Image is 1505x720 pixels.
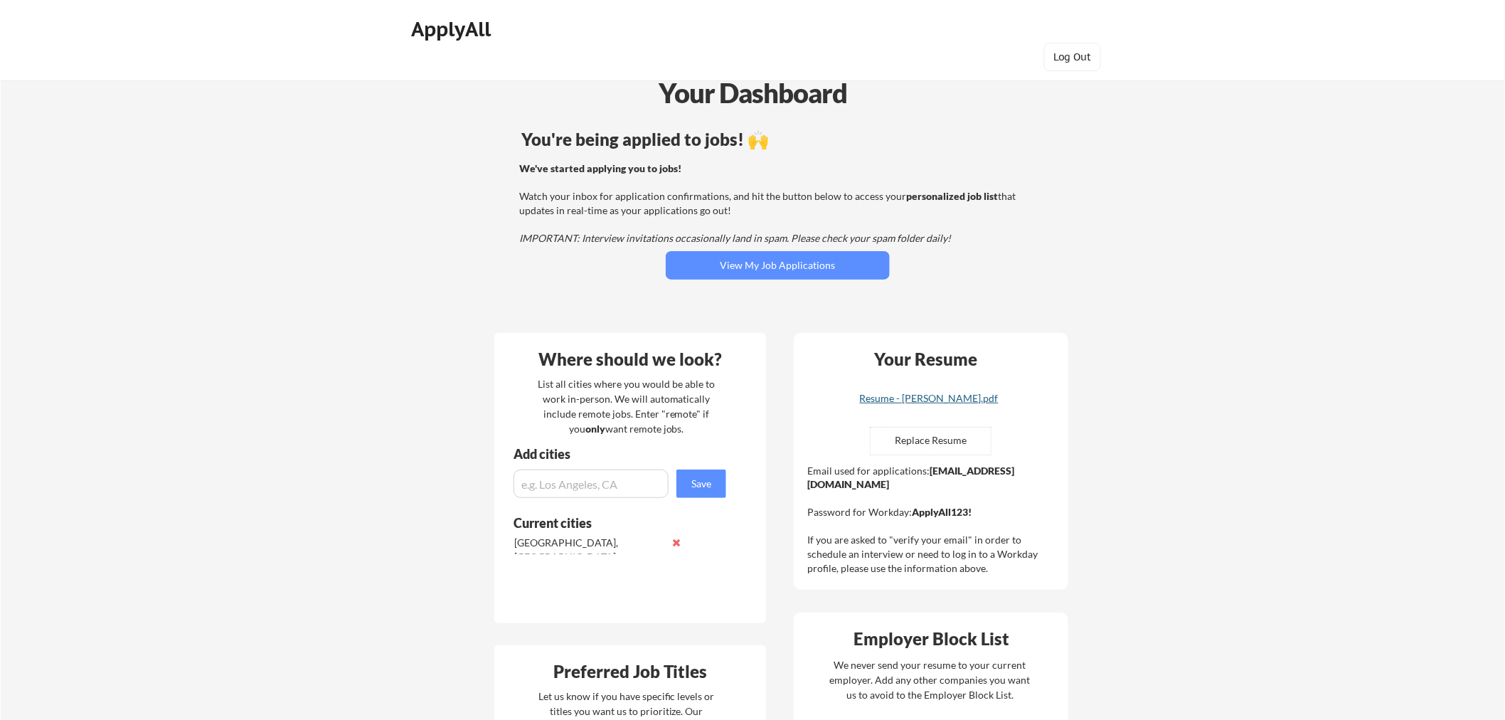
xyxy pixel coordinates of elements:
[519,162,681,174] strong: We've started applying you to jobs!
[498,663,762,680] div: Preferred Job Titles
[807,464,1058,576] div: Email used for applications: Password for Workday: If you are asked to "verify your email" in ord...
[844,393,1014,403] div: Resume - [PERSON_NAME].pdf
[799,630,1064,647] div: Employer Block List
[514,517,711,529] div: Current cities
[1,73,1505,113] div: Your Dashboard
[519,232,951,244] em: IMPORTANT: Interview invitations occasionally land in spam. Please check your spam folder daily!
[676,470,726,498] button: Save
[411,17,495,41] div: ApplyAll
[521,131,1034,148] div: You're being applied to jobs! 🙌
[498,351,762,368] div: Where should we look?
[519,162,1032,245] div: Watch your inbox for application confirmations, and hit the button below to access your that upda...
[666,251,890,280] button: View My Job Applications
[528,376,724,436] div: List all cities where you would be able to work in-person. We will automatically include remote j...
[829,657,1031,702] div: We never send your resume to your current employer. Add any other companies you want us to avoid ...
[514,448,730,460] div: Add cities
[1044,43,1101,71] button: Log Out
[844,393,1014,415] a: Resume - [PERSON_NAME].pdf
[514,536,664,563] div: [GEOGRAPHIC_DATA], [GEOGRAPHIC_DATA]
[856,351,996,368] div: Your Resume
[906,190,998,202] strong: personalized job list
[912,506,972,518] strong: ApplyAll123!
[585,423,605,435] strong: only
[514,470,669,498] input: e.g. Los Angeles, CA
